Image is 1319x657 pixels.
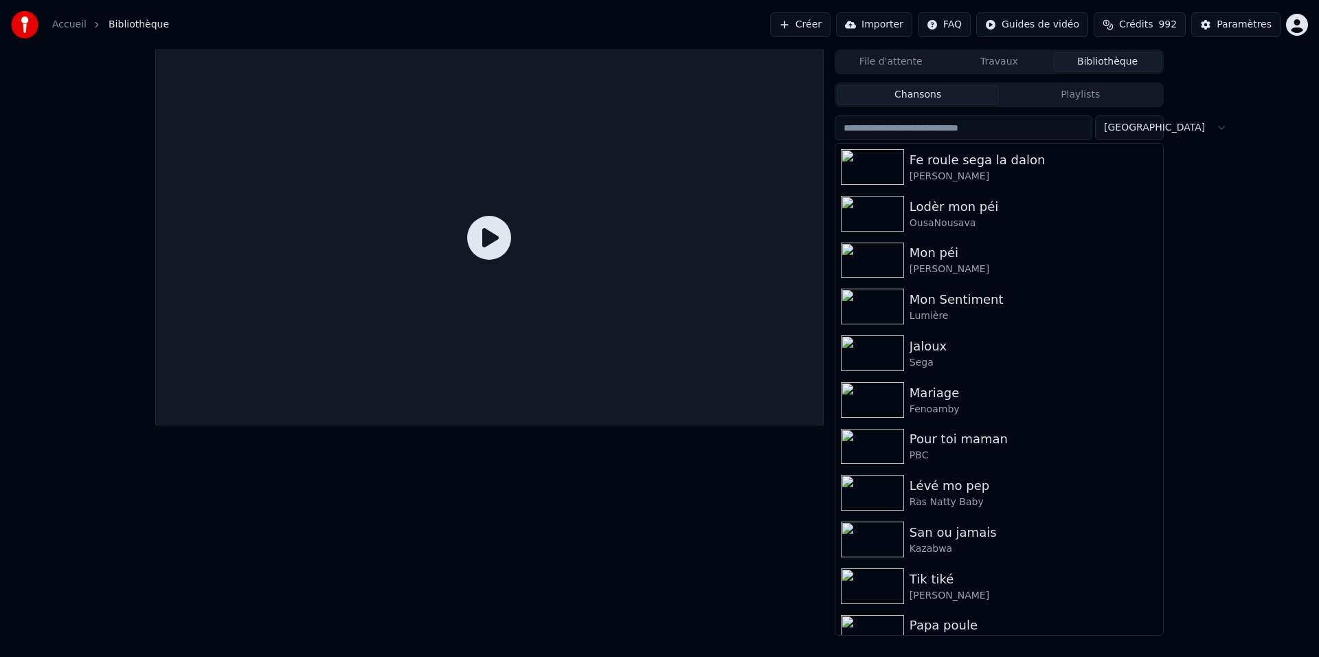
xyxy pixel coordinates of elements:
div: Lodèr mon péi [910,197,1158,216]
div: [PERSON_NAME] [910,170,1158,183]
button: Travaux [945,52,1054,72]
div: Sega [910,356,1158,370]
div: Pour toi maman [910,430,1158,449]
div: Tik tiké [910,570,1158,589]
div: Mon Sentiment [910,290,1158,309]
div: Ras Natty Baby [910,495,1158,509]
div: Papa poule [910,616,1158,635]
span: 992 [1158,18,1177,32]
div: Lumière [910,309,1158,323]
div: Mon péi [910,243,1158,263]
button: Paramètres [1191,12,1281,37]
div: OusaNousava [910,216,1158,230]
div: Lévé mo pep [910,476,1158,495]
span: Crédits [1119,18,1153,32]
span: [GEOGRAPHIC_DATA] [1104,121,1205,135]
button: Bibliothèque [1053,52,1162,72]
a: Accueil [52,18,87,32]
button: Créer [770,12,831,37]
div: PBC [910,449,1158,463]
nav: breadcrumb [52,18,169,32]
button: Chansons [837,85,1000,105]
div: [PERSON_NAME] [910,589,1158,603]
div: Jaloux [910,337,1158,356]
div: San ou jamais [910,523,1158,542]
div: [PERSON_NAME] [910,263,1158,276]
div: Fenoamby [910,403,1158,416]
div: Mariage [910,383,1158,403]
div: Paramètres [1217,18,1272,32]
button: File d'attente [837,52,945,72]
img: youka [11,11,38,38]
button: Playlists [999,85,1162,105]
div: Kazabwa [910,542,1158,556]
span: Bibliothèque [109,18,169,32]
button: FAQ [918,12,971,37]
div: Fe roule sega la dalon [910,151,1158,170]
button: Crédits992 [1094,12,1186,37]
button: Guides de vidéo [976,12,1088,37]
button: Importer [836,12,912,37]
